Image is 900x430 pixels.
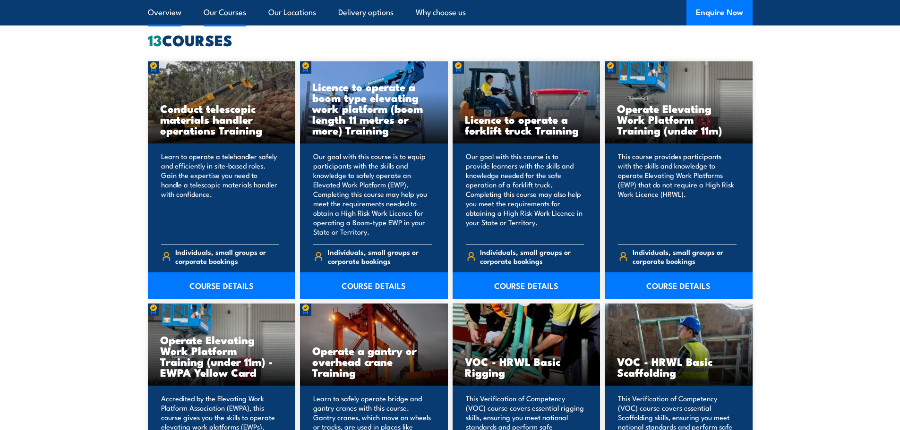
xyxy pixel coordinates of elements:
h3: VOC - HRWL Basic Scaffolding [617,356,740,378]
h3: Licence to operate a forklift truck Training [465,114,588,135]
p: Our goal with this course is to provide learners with the skills and knowledge needed for the saf... [466,152,584,236]
h3: Operate a gantry or overhead crane Training [312,345,436,378]
a: COURSE DETAILS [453,272,600,299]
a: COURSE DETAILS [148,272,296,299]
h3: VOC - HRWL Basic Rigging [465,356,588,378]
h3: Operate Elevating Work Platform Training (under 11m) [617,103,740,135]
a: COURSE DETAILS [300,272,448,299]
h3: Operate Elevating Work Platform Training (under 11m) - EWPA Yellow Card [160,334,283,378]
p: This course provides participants with the skills and knowledge to operate Elevating Work Platfor... [618,152,737,236]
span: Individuals, small groups or corporate bookings [328,247,432,265]
span: Individuals, small groups or corporate bookings [175,247,279,265]
h2: COURSES [148,33,753,46]
h3: Conduct telescopic materials handler operations Training [160,103,283,135]
p: Learn to operate a telehandler safely and efficiently in site-based roles. Gain the expertise you... [161,152,280,236]
span: Individuals, small groups or corporate bookings [633,247,737,265]
h3: Licence to operate a boom type elevating work platform (boom length 11 metres or more) Training [312,81,436,135]
p: Our goal with this course is to equip participants with the skills and knowledge to safely operat... [313,152,432,236]
a: COURSE DETAILS [605,272,753,299]
span: Individuals, small groups or corporate bookings [480,247,584,265]
strong: 13 [148,28,162,51]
